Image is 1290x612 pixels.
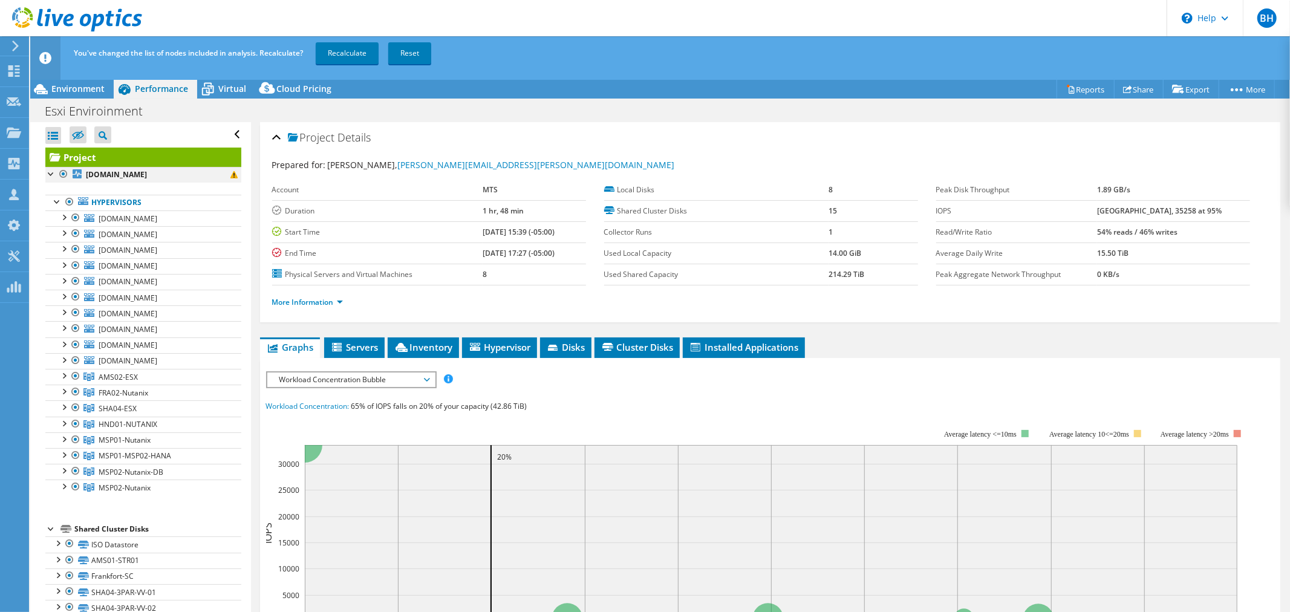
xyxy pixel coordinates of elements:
[74,522,241,536] div: Shared Cluster Disks
[936,247,1097,259] label: Average Daily Write
[604,184,829,196] label: Local Disks
[351,401,527,411] span: 65% of IOPS falls on 20% of your capacity (42.86 TiB)
[1097,184,1130,195] b: 1.89 GB/s
[829,269,864,279] b: 214.29 TiB
[45,226,241,242] a: [DOMAIN_NAME]
[45,167,241,183] a: [DOMAIN_NAME]
[266,401,350,411] span: Workload Concentration:
[45,369,241,385] a: AMS02-ESX
[388,42,431,64] a: Reset
[45,417,241,432] a: HND01-NUTANIX
[829,248,861,258] b: 14.00 GiB
[278,564,299,574] text: 10000
[266,341,314,353] span: Graphs
[338,130,371,145] span: Details
[45,553,241,568] a: AMS01-STR01
[1097,269,1119,279] b: 0 KB/s
[944,430,1017,438] tspan: Average latency <=10ms
[45,432,241,448] a: MSP01-Nutanix
[45,337,241,353] a: [DOMAIN_NAME]
[45,385,241,400] a: FRA02-Nutanix
[272,205,483,217] label: Duration
[99,388,148,398] span: FRA02-Nutanix
[99,324,157,334] span: [DOMAIN_NAME]
[45,290,241,305] a: [DOMAIN_NAME]
[99,261,157,271] span: [DOMAIN_NAME]
[282,590,299,601] text: 5000
[272,269,483,281] label: Physical Servers and Virtual Machines
[261,522,275,544] text: IOPS
[99,419,157,429] span: HND01-NUTANIX
[45,353,241,369] a: [DOMAIN_NAME]
[272,226,483,238] label: Start Time
[135,83,188,94] span: Performance
[45,195,241,210] a: Hypervisors
[936,226,1097,238] label: Read/Write Ratio
[483,184,498,195] b: MTS
[99,356,157,366] span: [DOMAIN_NAME]
[936,184,1097,196] label: Peak Disk Throughput
[273,373,429,387] span: Workload Concentration Bubble
[288,132,335,144] span: Project
[1219,80,1275,99] a: More
[604,226,829,238] label: Collector Runs
[45,400,241,416] a: SHA04-ESX
[218,83,246,94] span: Virtual
[1114,80,1164,99] a: Share
[604,247,829,259] label: Used Local Capacity
[398,159,675,171] a: [PERSON_NAME][EMAIL_ADDRESS][PERSON_NAME][DOMAIN_NAME]
[45,536,241,552] a: ISO Datastore
[99,451,171,461] span: MSP01-MSP02-HANA
[330,341,379,353] span: Servers
[483,206,524,216] b: 1 hr, 48 min
[99,483,151,493] span: MSP02-Nutanix
[45,148,241,167] a: Project
[278,485,299,495] text: 25000
[1160,430,1228,438] text: Average latency >20ms
[45,448,241,464] a: MSP01-MSP02-HANA
[483,248,555,258] b: [DATE] 17:27 (-05:00)
[1097,206,1222,216] b: [GEOGRAPHIC_DATA], 35258 at 95%
[497,452,512,462] text: 20%
[278,512,299,522] text: 20000
[278,459,299,469] text: 30000
[45,242,241,258] a: [DOMAIN_NAME]
[45,480,241,495] a: MSP02-Nutanix
[1163,80,1219,99] a: Export
[936,269,1097,281] label: Peak Aggregate Network Throughput
[1257,8,1277,28] span: BH
[276,83,331,94] span: Cloud Pricing
[829,206,837,216] b: 15
[1097,227,1178,237] b: 54% reads / 46% writes
[45,584,241,600] a: SHA04-3PAR-VV-01
[328,159,675,171] span: [PERSON_NAME],
[272,159,326,171] label: Prepared for:
[272,297,343,307] a: More Information
[45,274,241,290] a: [DOMAIN_NAME]
[99,403,137,414] span: SHA04-ESX
[45,464,241,480] a: MSP02-Nutanix-DB
[74,48,303,58] span: You've changed the list of nodes included in analysis. Recalculate?
[936,205,1097,217] label: IOPS
[278,538,299,548] text: 15000
[601,341,674,353] span: Cluster Disks
[483,227,555,237] b: [DATE] 15:39 (-05:00)
[316,42,379,64] a: Recalculate
[45,568,241,584] a: Frankfort-SC
[829,184,833,195] b: 8
[483,269,487,279] b: 8
[99,293,157,303] span: [DOMAIN_NAME]
[1057,80,1115,99] a: Reports
[829,227,833,237] b: 1
[39,105,161,118] h1: Esxi Enviroinment
[1097,248,1129,258] b: 15.50 TiB
[99,213,157,224] span: [DOMAIN_NAME]
[1049,430,1129,438] tspan: Average latency 10<=20ms
[45,210,241,226] a: [DOMAIN_NAME]
[99,245,157,255] span: [DOMAIN_NAME]
[99,435,151,445] span: MSP01-Nutanix
[689,341,799,353] span: Installed Applications
[272,247,483,259] label: End Time
[99,372,138,382] span: AMS02-ESX
[468,341,531,353] span: Hypervisor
